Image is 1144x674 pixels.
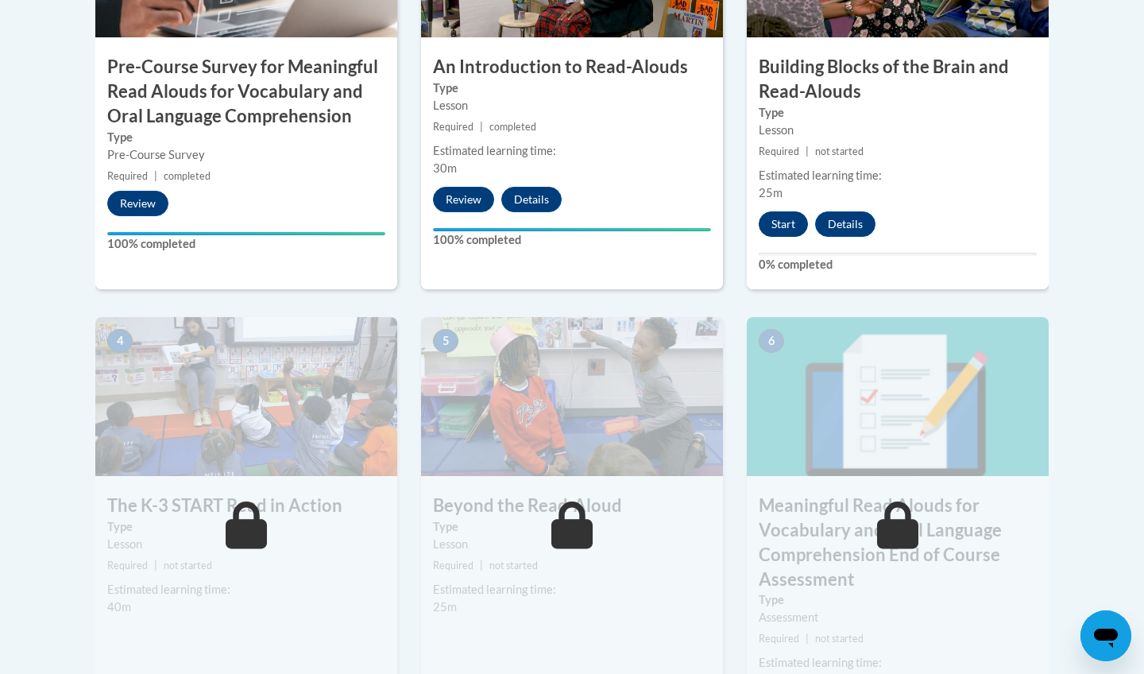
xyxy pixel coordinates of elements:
span: | [806,145,809,157]
h3: The K-3 START Read in Action [95,494,397,518]
span: 25m [433,600,457,614]
div: Assessment [759,609,1037,626]
button: Details [501,187,562,212]
div: Lesson [107,536,385,553]
span: 25m [759,186,783,199]
button: Review [107,191,168,216]
label: 100% completed [107,235,385,253]
span: completed [164,170,211,182]
label: 100% completed [433,231,711,249]
div: Pre-Course Survey [107,146,385,164]
div: Estimated learning time: [433,581,711,598]
span: 4 [107,329,133,353]
h3: Building Blocks of the Brain and Read-Alouds [747,55,1049,104]
span: not started [164,560,212,571]
div: Lesson [433,97,711,114]
div: Estimated learning time: [107,581,385,598]
span: | [154,170,157,182]
label: Type [433,79,711,97]
span: Required [759,633,799,645]
span: Required [107,560,148,571]
span: not started [815,145,864,157]
label: Type [433,518,711,536]
span: 40m [107,600,131,614]
img: Course Image [747,317,1049,476]
button: Start [759,211,808,237]
span: 30m [433,161,457,175]
span: | [154,560,157,571]
span: Required [759,145,799,157]
label: Type [759,591,1037,609]
button: Review [433,187,494,212]
label: Type [759,104,1037,122]
h3: Pre-Course Survey for Meaningful Read Alouds for Vocabulary and Oral Language Comprehension [95,55,397,128]
span: Required [433,121,473,133]
span: not started [815,633,864,645]
h3: An Introduction to Read-Alouds [421,55,723,79]
label: Type [107,129,385,146]
span: 5 [433,329,458,353]
img: Course Image [95,317,397,476]
div: Estimated learning time: [759,654,1037,672]
div: Your progress [107,232,385,235]
span: | [480,121,483,133]
iframe: Button to launch messaging window [1080,610,1131,661]
button: Details [815,211,875,237]
span: completed [489,121,536,133]
div: Estimated learning time: [759,167,1037,184]
label: Type [107,518,385,536]
div: Lesson [759,122,1037,139]
span: | [480,560,483,571]
div: Estimated learning time: [433,142,711,160]
span: 6 [759,329,784,353]
span: Required [107,170,148,182]
div: Lesson [433,536,711,553]
label: 0% completed [759,256,1037,273]
span: not started [489,560,538,571]
img: Course Image [421,317,723,476]
h3: Meaningful Read Alouds for Vocabulary and Oral Language Comprehension End of Course Assessment [747,494,1049,591]
span: | [806,633,809,645]
h3: Beyond the Read-Aloud [421,494,723,518]
span: Required [433,560,473,571]
div: Your progress [433,228,711,231]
